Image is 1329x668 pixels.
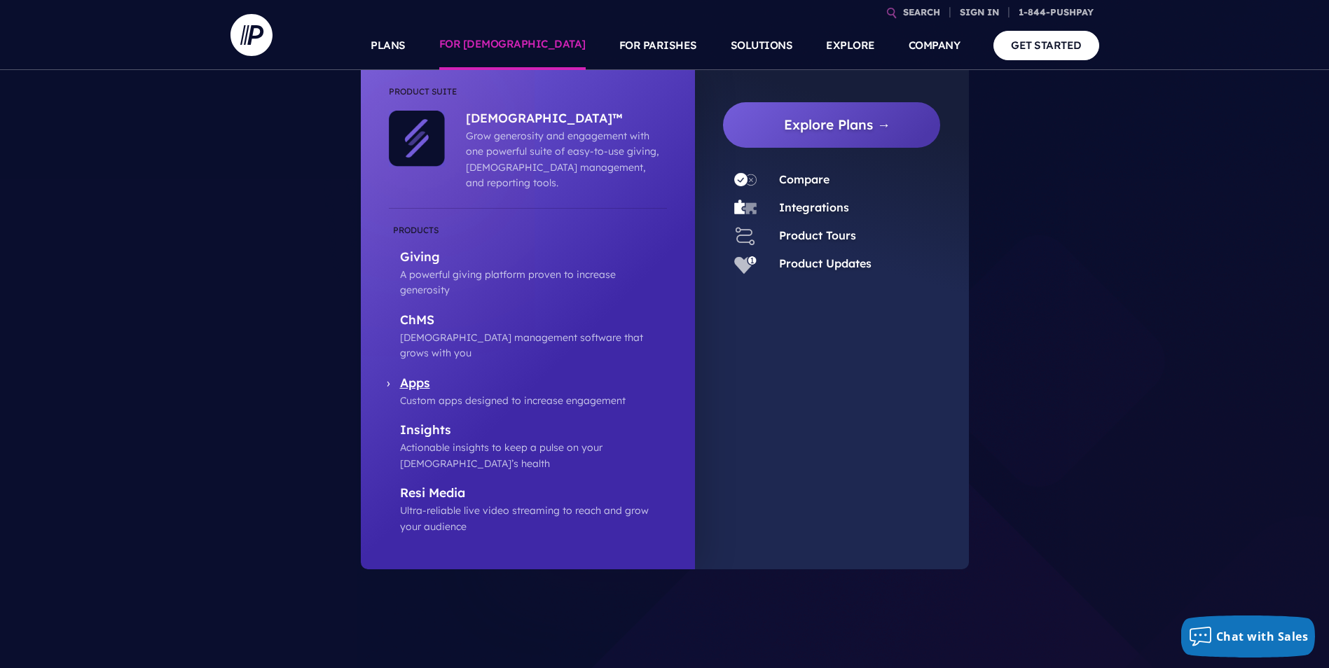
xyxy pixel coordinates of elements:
a: GET STARTED [993,31,1099,60]
a: EXPLORE [826,21,875,70]
p: A powerful giving platform proven to increase generosity [400,267,667,298]
p: [DEMOGRAPHIC_DATA]™ [466,111,660,128]
p: Apps [400,375,667,393]
a: Compare [779,172,829,186]
img: Product Tours - Icon [734,225,757,247]
a: FOR [DEMOGRAPHIC_DATA] [439,21,586,70]
a: PLANS [371,21,406,70]
p: ChMS [400,312,667,330]
p: Giving [400,249,667,267]
img: Product Updates - Icon [734,253,757,275]
button: Chat with Sales [1181,615,1316,657]
span: Chat with Sales [1216,629,1309,644]
p: Grow generosity and engagement with one powerful suite of easy-to-use giving, [DEMOGRAPHIC_DATA] ... [466,128,660,191]
p: [DEMOGRAPHIC_DATA] management software that grows with you [400,330,667,361]
p: Actionable insights to keep a pulse on your [DEMOGRAPHIC_DATA]’s health [400,440,667,471]
a: [DEMOGRAPHIC_DATA]™ Grow generosity and engagement with one powerful suite of easy-to-use giving,... [445,111,660,191]
a: Resi Media Ultra-reliable live video streaming to reach and grow your audience [389,485,667,534]
p: Custom apps designed to increase engagement [400,393,667,408]
a: Product Updates - Icon [723,253,768,275]
img: ChurchStaq™ - Icon [389,111,445,167]
a: Product Tours [779,228,856,242]
a: Product Updates [779,256,872,270]
img: Integrations - Icon [734,197,757,219]
a: SOLUTIONS [731,21,793,70]
a: Integrations - Icon [723,197,768,219]
a: COMPANY [909,21,960,70]
p: Resi Media [400,485,667,503]
img: Compare - Icon [734,169,757,191]
a: Product Tours - Icon [723,225,768,247]
p: Insights [400,422,667,440]
a: Apps Custom apps designed to increase engagement [389,375,667,409]
a: Insights Actionable insights to keep a pulse on your [DEMOGRAPHIC_DATA]’s health [389,422,667,471]
a: Giving A powerful giving platform proven to increase generosity [389,223,667,298]
a: FOR PARISHES [619,21,697,70]
a: Integrations [779,200,849,214]
li: Product Suite [389,84,667,111]
a: Explore Plans → [734,102,941,148]
a: Compare - Icon [723,169,768,191]
a: ChMS [DEMOGRAPHIC_DATA] management software that grows with you [389,312,667,361]
p: Ultra-reliable live video streaming to reach and grow your audience [400,503,667,534]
